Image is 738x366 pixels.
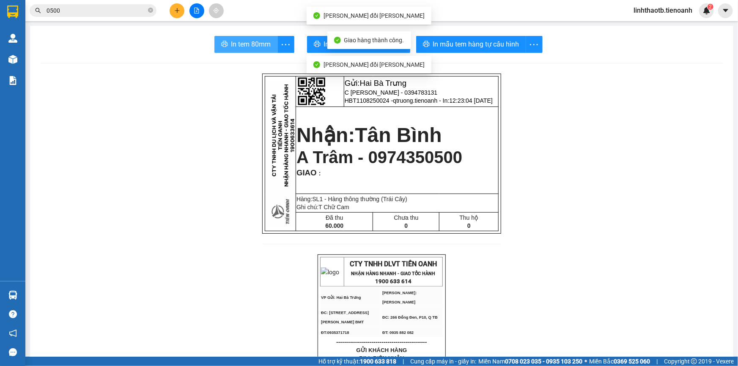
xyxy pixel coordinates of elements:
span: T Chữ Cam [318,204,349,210]
span: ⚪️ [584,360,587,363]
span: aim [213,8,219,14]
button: more [277,36,294,53]
span: message [9,348,17,356]
img: warehouse-icon [8,291,17,300]
span: ĐT: 0935 882 082 [382,330,414,335]
span: plus [174,8,180,14]
span: Miền Bắc [589,357,650,366]
span: printer [314,41,321,49]
span: Chưa thu [394,214,418,221]
span: Tân Bình [355,124,442,146]
span: Gửi: [345,79,406,87]
span: caret-down [722,7,730,14]
strong: 1900 633 614 [375,278,412,284]
span: ĐC: [STREET_ADDRESS][PERSON_NAME] BMT [321,311,369,324]
span: 0 [405,222,408,229]
img: icon-new-feature [703,7,711,14]
img: qr-code [298,77,326,105]
span: Miền Nam [478,357,582,366]
button: aim [209,3,224,18]
strong: 0369 525 060 [614,358,650,365]
strong: NHẬN HÀNG NHANH - GIAO TỐC HÀNH [351,271,436,276]
span: [PERSON_NAME] đổi [PERSON_NAME] [324,12,425,19]
span: ĐT:0935371718 [321,330,349,335]
img: warehouse-icon [8,55,17,64]
span: close-circle [148,8,153,13]
span: Ghi chú: [296,204,349,210]
span: GỬI KHÁCH HÀNG [357,347,407,353]
span: more [278,39,294,50]
span: [PERSON_NAME]: [PERSON_NAME] [382,291,417,304]
span: Hai Bà Trưng [360,79,407,87]
img: warehouse-icon [8,34,17,43]
span: HBT1108250024 - [345,97,493,104]
button: printerIn mẫu biên lai tự cấu hình [307,36,410,53]
span: 1 - Hàng thông thường (Trái Cây) [320,196,407,202]
img: logo-vxr [7,5,18,18]
button: file-add [189,3,204,18]
span: notification [9,329,17,337]
img: logo [321,268,339,277]
button: more [526,36,543,53]
strong: Nhận: [296,124,442,146]
span: file-add [194,8,200,14]
span: Hàng:SL [296,196,407,202]
span: GIAO [296,168,317,177]
span: | [656,357,658,366]
button: caret-down [718,3,733,18]
span: linhthaotb.tienoanh [627,5,699,16]
span: In tem 80mm [231,39,271,49]
button: printerIn mẫu tem hàng tự cấu hình [416,36,526,53]
span: 2 [709,4,712,10]
span: BILL BIÊN NHẬN [359,355,404,361]
span: Hỗ trợ kỹ thuật: [318,357,396,366]
span: copyright [691,358,697,364]
span: search [35,8,41,14]
input: Tìm tên, số ĐT hoặc mã đơn [47,6,146,15]
span: [PERSON_NAME] đổi [PERSON_NAME] [324,61,425,68]
span: : [317,170,321,177]
span: 0 [467,222,471,229]
span: Giao hàng thành công. [344,37,404,44]
span: A Trâm - 0974350500 [296,148,462,167]
span: 60.000 [325,222,343,229]
span: more [526,39,542,50]
button: printerIn tem 80mm [214,36,278,53]
sup: 2 [708,4,713,10]
span: VP Gửi: Hai Bà Trưng [321,295,361,300]
strong: 1900 633 818 [360,358,396,365]
span: printer [221,41,228,49]
span: check-circle [313,12,320,19]
img: solution-icon [8,76,17,85]
button: plus [170,3,184,18]
span: | [403,357,404,366]
span: qtruong.tienoanh - In: [393,97,493,104]
strong: 0708 023 035 - 0935 103 250 [505,358,582,365]
span: check-circle [334,37,341,44]
span: C [PERSON_NAME] - 0394783131 [345,89,437,96]
span: 12:23:04 [DATE] [449,97,492,104]
span: printer [423,41,430,49]
span: check-circle [313,61,320,68]
span: question-circle [9,310,17,318]
span: ĐC: 266 Đồng Đen, P10, Q TB [382,315,438,320]
span: ---------------------------------------------- [336,339,427,345]
span: Cung cấp máy in - giấy in: [410,357,476,366]
span: In mẫu tem hàng tự cấu hình [433,39,519,49]
span: In mẫu biên lai tự cấu hình [324,39,403,49]
span: CTY TNHH DLVT TIẾN OANH [350,260,437,268]
span: close-circle [148,7,153,15]
span: Đã thu [326,214,343,221]
span: Thu hộ [460,214,479,221]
